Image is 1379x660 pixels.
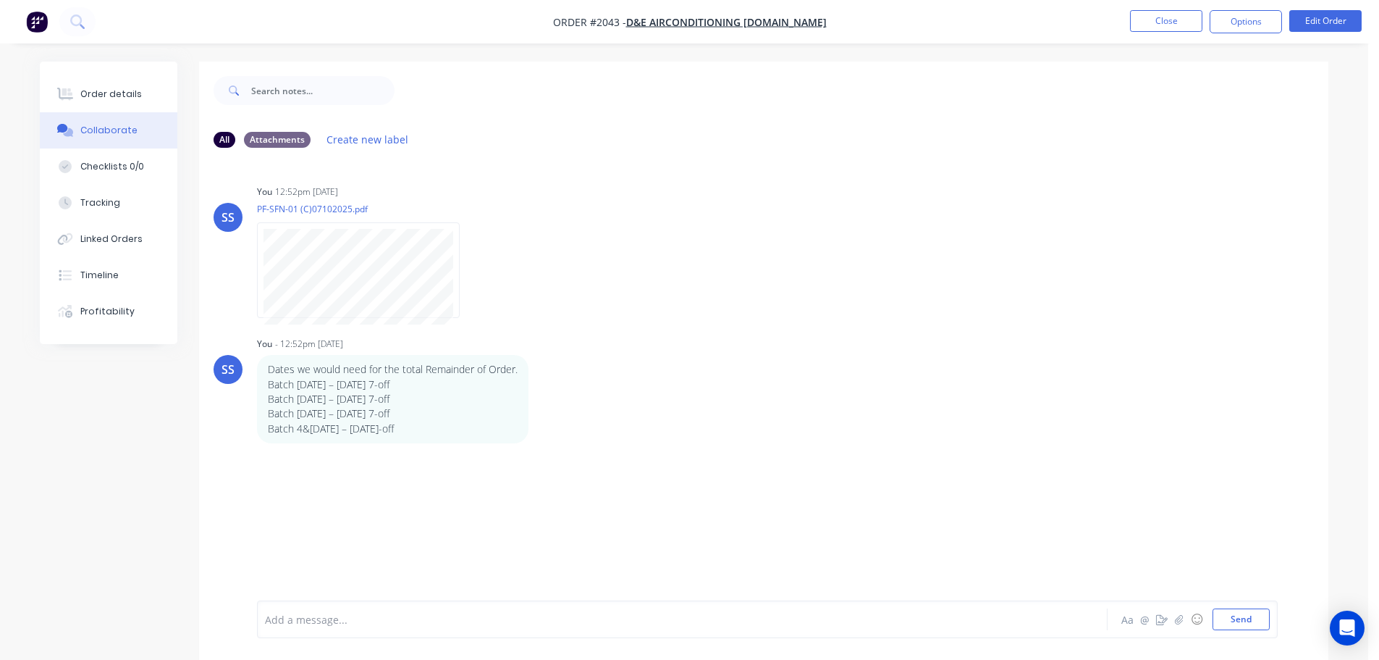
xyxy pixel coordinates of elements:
[40,76,177,112] button: Order details
[251,76,395,105] input: Search notes...
[80,233,143,246] div: Linked Orders
[268,392,518,406] p: Batch [DATE] – [DATE] 7-off
[626,15,827,29] a: D&E Airconditioning [DOMAIN_NAME]
[40,112,177,149] button: Collaborate
[40,293,177,330] button: Profitability
[1118,611,1136,628] button: Aa
[40,149,177,185] button: Checklists 0/0
[80,196,120,209] div: Tracking
[80,269,119,282] div: Timeline
[1213,609,1270,630] button: Send
[268,406,518,421] p: Batch [DATE] – [DATE] 7-off
[80,305,135,318] div: Profitability
[275,185,338,199] div: 12:52pm [DATE]
[268,362,518,377] p: Dates we would need for the total Remainder of Order.
[257,203,474,215] p: PF-SFN-01 (C)07102025.pdf
[257,338,272,351] div: You
[40,185,177,221] button: Tracking
[1210,10,1282,33] button: Options
[40,257,177,293] button: Timeline
[553,15,626,29] span: Order #2043 -
[1188,611,1205,628] button: ☺
[80,160,144,173] div: Checklists 0/0
[80,88,142,101] div: Order details
[257,185,272,199] div: You
[1130,10,1202,32] button: Close
[1289,10,1362,32] button: Edit Order
[268,422,518,436] p: Batch 4&[DATE] – [DATE]-off
[268,377,518,392] p: Batch [DATE] – [DATE] 7-off
[275,338,343,351] div: - 12:52pm [DATE]
[222,361,235,378] div: SS
[214,132,235,148] div: All
[244,132,311,148] div: Attachments
[26,11,48,33] img: Factory
[40,221,177,257] button: Linked Orders
[222,209,235,226] div: SS
[80,124,138,137] div: Collaborate
[1136,611,1153,628] button: @
[1330,611,1365,646] div: Open Intercom Messenger
[319,130,416,149] button: Create new label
